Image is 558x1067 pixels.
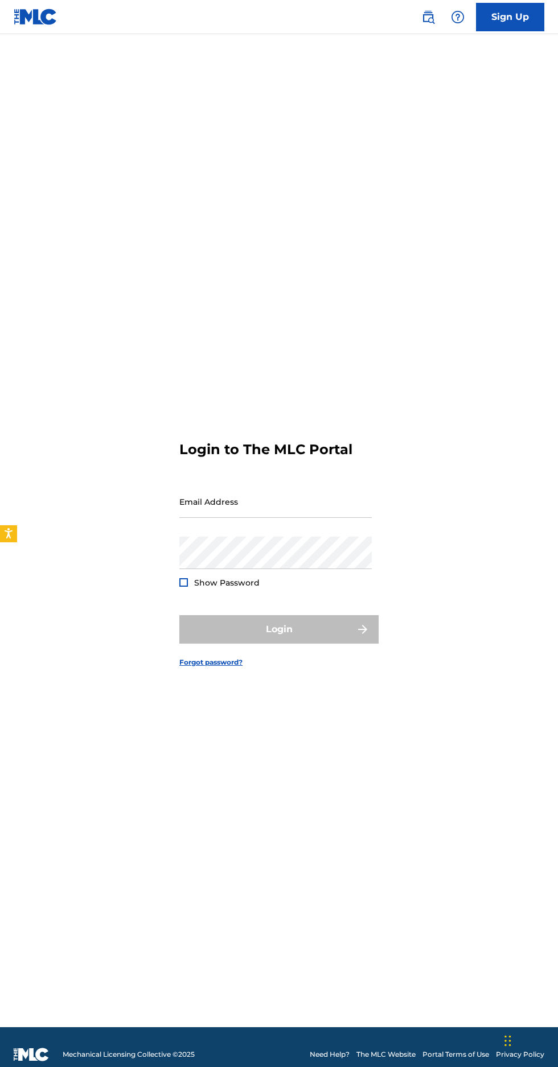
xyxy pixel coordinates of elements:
[179,441,352,458] h3: Login to The MLC Portal
[504,1024,511,1058] div: Drag
[14,9,58,25] img: MLC Logo
[476,3,544,31] a: Sign Up
[417,6,440,28] a: Public Search
[446,6,469,28] div: Help
[451,10,465,24] img: help
[63,1049,195,1060] span: Mechanical Licensing Collective © 2025
[421,10,435,24] img: search
[496,1049,544,1060] a: Privacy Policy
[14,1048,49,1061] img: logo
[310,1049,350,1060] a: Need Help?
[422,1049,489,1060] a: Portal Terms of Use
[356,1049,416,1060] a: The MLC Website
[194,578,260,588] span: Show Password
[501,1012,558,1067] iframe: Chat Widget
[179,657,243,668] a: Forgot password?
